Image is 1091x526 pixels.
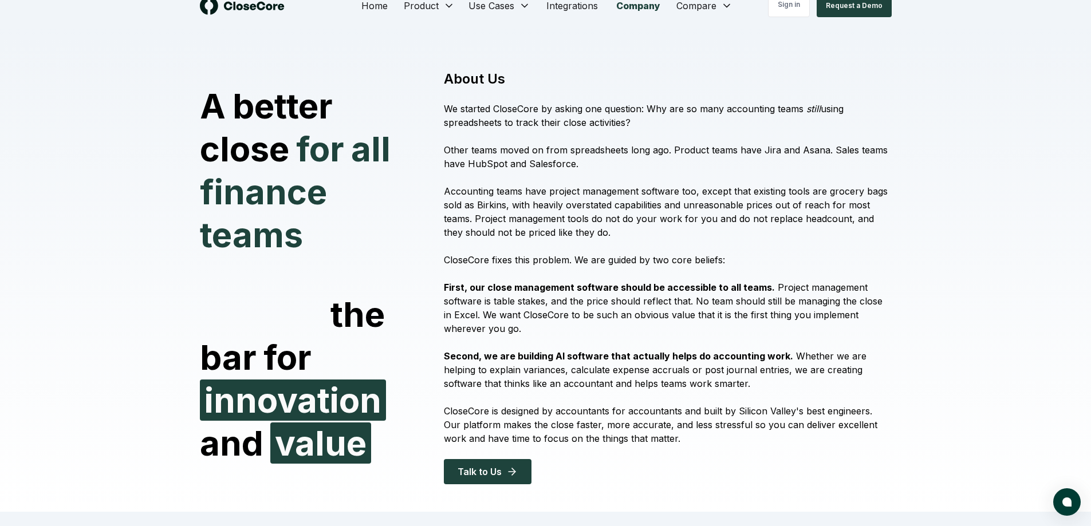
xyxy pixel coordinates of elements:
[200,171,327,212] span: finance
[200,214,303,255] span: teams
[263,336,312,379] span: for
[200,336,257,379] span: bar
[444,280,891,335] p: Project management software is table stakes, and the price should reflect that. No team should st...
[444,102,891,129] p: We started CloseCore by asking one question: Why are so many accounting teams using spreadsheets ...
[806,103,821,114] i: still
[200,422,263,465] span: and
[444,350,793,362] strong: Second, we are building AI software that actually helps do accounting work.
[233,85,333,128] span: better
[330,293,385,336] span: the
[270,422,371,464] span: value
[351,128,391,169] span: all
[444,349,891,390] p: Whether we are helping to explain variances, calculate expense accruals or post journal entries, ...
[200,128,289,171] span: close
[444,253,891,267] p: CloseCore fixes this problem. We are guided by two core beliefs:
[444,459,531,484] button: Talk to Us
[200,85,226,128] span: A
[444,282,775,293] strong: First, our close management software should be accessible to all teams.
[296,128,344,169] span: for
[200,379,386,421] span: innovation
[444,143,891,171] p: Other teams moved on from spreadsheets long ago. Product teams have Jira and Asana. Sales teams h...
[444,70,891,88] h1: About Us
[444,184,891,239] p: Accounting teams have project management software too, except that existing tools are grocery bag...
[1053,488,1081,516] button: atlas-launcher
[444,404,891,445] p: CloseCore is designed by accountants for accountants and built by Silicon Valley's best engineers...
